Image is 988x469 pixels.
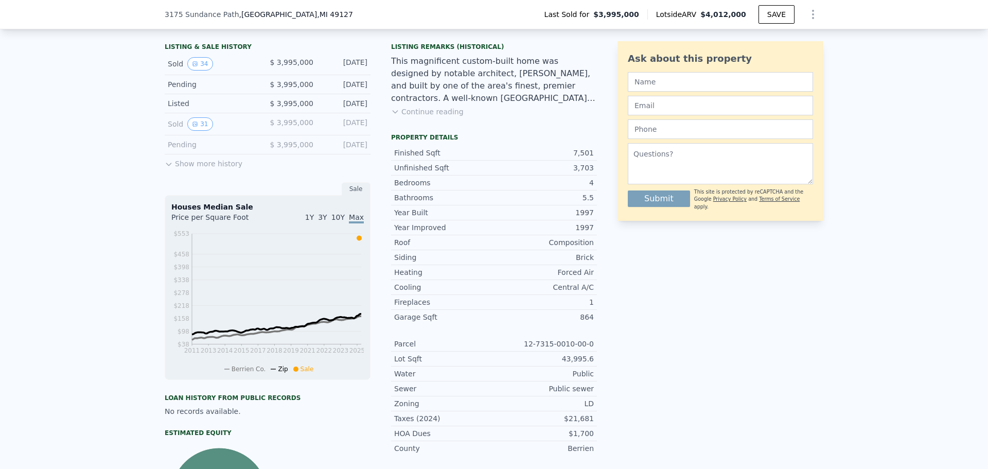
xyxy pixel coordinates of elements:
[391,107,464,117] button: Continue reading
[342,182,370,196] div: Sale
[713,196,747,202] a: Privacy Policy
[187,57,213,71] button: View historical data
[267,347,283,354] tspan: 2018
[168,140,259,150] div: Pending
[394,178,494,188] div: Bedrooms
[628,72,813,92] input: Name
[394,282,494,292] div: Cooling
[694,188,813,211] div: This site is protected by reCAPTCHA and the Google and apply.
[394,443,494,454] div: County
[165,43,370,53] div: LISTING & SALE HISTORY
[494,148,594,158] div: 7,501
[165,154,242,169] button: Show more history
[173,230,189,237] tspan: $553
[394,428,494,439] div: HOA Dues
[494,354,594,364] div: 43,995.6
[173,302,189,309] tspan: $218
[217,347,233,354] tspan: 2014
[173,289,189,297] tspan: $278
[178,341,189,348] tspan: $38
[494,267,594,277] div: Forced Air
[168,79,259,90] div: Pending
[168,57,259,71] div: Sold
[656,9,700,20] span: Lotside ARV
[544,9,594,20] span: Last Sold for
[173,251,189,258] tspan: $458
[305,213,314,221] span: 1Y
[494,369,594,379] div: Public
[270,80,313,89] span: $ 3,995,000
[316,347,332,354] tspan: 2022
[349,347,365,354] tspan: 2025
[394,163,494,173] div: Unfinished Sqft
[394,193,494,203] div: Bathrooms
[394,312,494,322] div: Garage Sqft
[322,79,367,90] div: [DATE]
[173,315,189,322] tspan: $158
[758,5,795,24] button: SAVE
[394,384,494,394] div: Sewer
[494,428,594,439] div: $1,700
[173,276,189,284] tspan: $338
[803,4,823,25] button: Show Options
[391,43,597,51] div: Listing Remarks (Historical)
[165,406,370,416] div: No records available.
[171,212,268,229] div: Price per Square Foot
[628,51,813,66] div: Ask about this property
[165,394,370,402] div: Loan history from public records
[178,328,189,335] tspan: $98
[239,9,353,20] span: , [GEOGRAPHIC_DATA]
[394,267,494,277] div: Heating
[318,213,327,221] span: 3Y
[168,98,259,109] div: Listed
[391,55,597,105] div: This magnificent custom-built home was designed by notable architect, [PERSON_NAME], and built by...
[700,10,746,19] span: $4,012,000
[184,347,200,354] tspan: 2011
[494,339,594,349] div: 12-7315-0010-00-0
[628,119,813,139] input: Phone
[283,347,299,354] tspan: 2019
[494,312,594,322] div: 864
[494,413,594,424] div: $21,681
[494,178,594,188] div: 4
[494,282,594,292] div: Central A/C
[394,297,494,307] div: Fireplaces
[394,354,494,364] div: Lot Sqft
[234,347,250,354] tspan: 2015
[494,398,594,409] div: LD
[494,384,594,394] div: Public sewer
[759,196,800,202] a: Terms of Service
[394,148,494,158] div: Finished Sqft
[278,366,288,373] span: Zip
[171,202,364,212] div: Houses Median Sale
[494,252,594,263] div: Brick
[494,222,594,233] div: 1997
[333,347,349,354] tspan: 2023
[391,133,597,142] div: Property details
[301,366,314,373] span: Sale
[628,96,813,115] input: Email
[394,237,494,248] div: Roof
[331,213,345,221] span: 10Y
[322,140,367,150] div: [DATE]
[494,207,594,218] div: 1997
[201,347,217,354] tspan: 2013
[299,347,315,354] tspan: 2021
[270,58,313,66] span: $ 3,995,000
[270,99,313,108] span: $ 3,995,000
[394,252,494,263] div: Siding
[165,429,370,437] div: Estimated Equity
[394,413,494,424] div: Taxes (2024)
[394,222,494,233] div: Year Improved
[232,366,266,373] span: Berrien Co.
[494,297,594,307] div: 1
[394,398,494,409] div: Zoning
[494,193,594,203] div: 5.5
[494,237,594,248] div: Composition
[317,10,353,19] span: , MI 49127
[394,207,494,218] div: Year Built
[494,163,594,173] div: 3,703
[349,213,364,223] span: Max
[322,117,367,131] div: [DATE]
[187,117,213,131] button: View historical data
